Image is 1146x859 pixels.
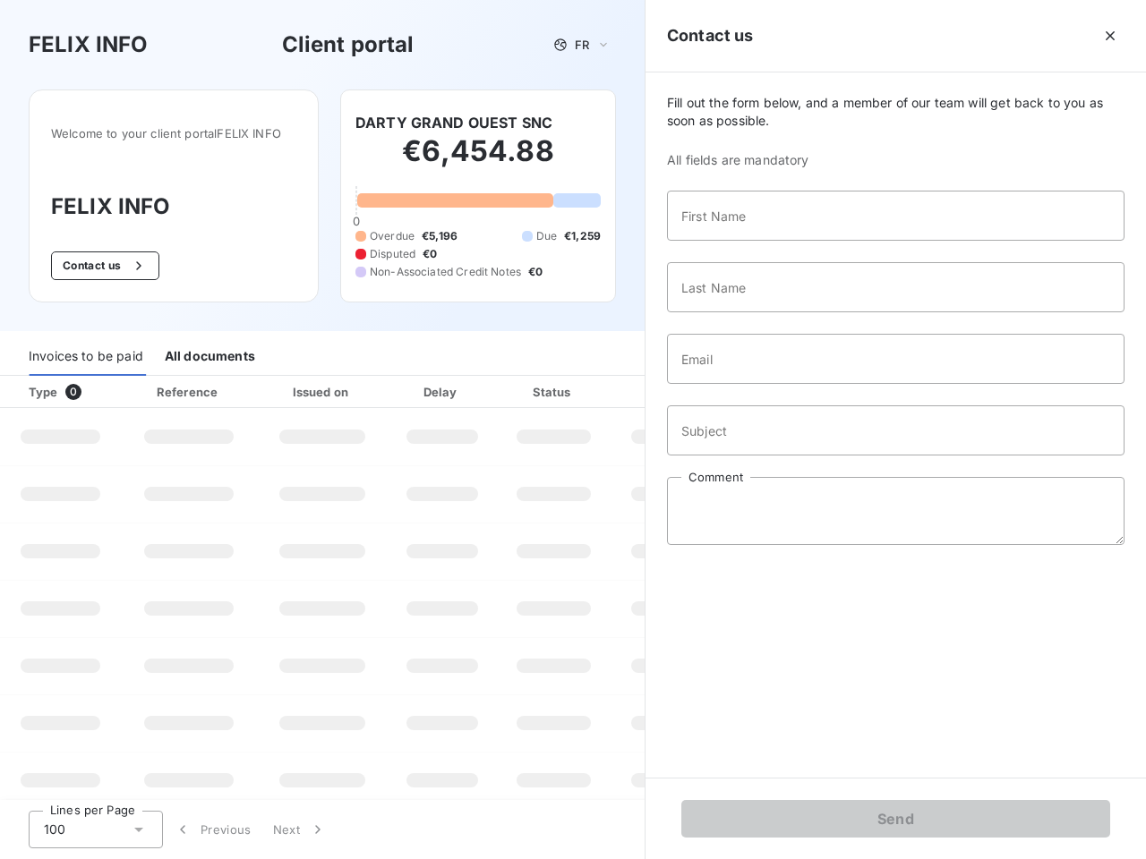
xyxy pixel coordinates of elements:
[355,112,552,133] h6: DARTY GRAND OUEST SNC
[536,228,557,244] span: Due
[681,800,1110,838] button: Send
[667,94,1125,130] span: Fill out the form below, and a member of our team will get back to you as soon as possible.
[575,38,589,52] span: FR
[44,821,65,838] span: 100
[614,383,729,401] div: Amount
[422,228,458,244] span: €5,196
[370,228,415,244] span: Overdue
[51,191,296,223] h3: FELIX INFO
[423,246,437,262] span: €0
[667,23,754,48] h5: Contact us
[262,811,338,848] button: Next
[163,811,262,848] button: Previous
[370,246,415,262] span: Disputed
[564,228,601,244] span: €1,259
[667,191,1125,241] input: placeholder
[18,383,117,401] div: Type
[51,251,159,280] button: Contact us
[165,338,255,376] div: All documents
[65,384,81,400] span: 0
[51,126,296,140] span: Welcome to your client portal FELIX INFO
[370,264,521,280] span: Non-Associated Credit Notes
[528,264,543,280] span: €0
[391,383,493,401] div: Delay
[500,383,607,401] div: Status
[667,405,1125,455] input: placeholder
[157,385,218,399] div: Reference
[29,29,149,61] h3: FELIX INFO
[261,383,384,401] div: Issued on
[667,262,1125,312] input: placeholder
[353,214,360,228] span: 0
[667,334,1125,384] input: placeholder
[282,29,415,61] h3: Client portal
[355,133,601,187] h2: €6,454.88
[29,338,143,376] div: Invoices to be paid
[667,151,1125,169] span: All fields are mandatory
